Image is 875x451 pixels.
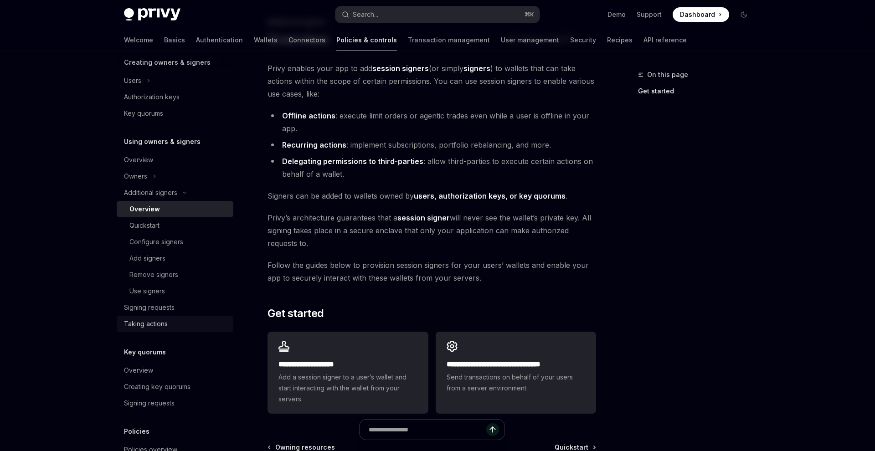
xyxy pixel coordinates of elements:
[447,372,585,394] span: Send transactions on behalf of your users from a server environment.
[673,7,729,22] a: Dashboard
[117,217,233,234] a: Quickstart
[129,286,165,297] div: Use signers
[124,8,180,21] img: dark logo
[117,152,233,168] a: Overview
[268,190,596,202] span: Signers can be added to wallets owned by .
[268,62,596,100] span: Privy enables your app to add (or simply ) to wallets that can take actions within the scope of c...
[369,420,486,440] input: Ask a question...
[486,423,499,436] button: Send message
[117,89,233,105] a: Authorization keys
[372,64,429,73] strong: session signers
[637,10,662,19] a: Support
[129,220,160,231] div: Quickstart
[282,157,423,166] strong: Delegating permissions to third-parties
[282,140,346,149] strong: Recurring actions
[117,299,233,316] a: Signing requests
[124,365,153,376] div: Overview
[335,6,540,23] button: Search...⌘K
[124,29,153,51] a: Welcome
[525,11,534,18] span: ⌘ K
[570,29,596,51] a: Security
[278,372,417,405] span: Add a session signer to a user’s wallet and start interacting with the wallet from your servers.
[117,250,233,266] a: Add signers
[117,362,233,379] a: Overview
[124,302,175,313] div: Signing requests
[117,316,233,332] a: Taking actions
[124,426,149,437] h5: Policies
[117,234,233,250] a: Configure signers
[638,84,758,98] a: Get started
[117,379,233,395] a: Creating key quorums
[353,9,378,20] div: Search...
[643,29,687,51] a: API reference
[336,29,397,51] a: Policies & controls
[117,395,233,411] a: Signing requests
[268,155,596,180] li: : allow third-parties to execute certain actions on behalf of a wallet.
[268,211,596,250] span: Privy’s architecture guarantees that a will never see the wallet’s private key. All signing takes...
[124,136,201,147] h5: Using owners & signers
[268,332,428,414] a: **** **** **** *****Add a session signer to a user’s wallet and start interacting with the wallet...
[736,7,751,22] button: Toggle dark mode
[414,191,566,201] a: users, authorization keys, or key quorums
[268,109,596,135] li: : execute limit orders or agentic trades even while a user is offline in your app.
[254,29,278,51] a: Wallets
[129,269,178,280] div: Remove signers
[164,29,185,51] a: Basics
[124,318,168,329] div: Taking actions
[288,29,325,51] a: Connectors
[117,283,233,299] a: Use signers
[124,187,177,198] div: Additional signers
[124,154,153,165] div: Overview
[117,266,233,283] a: Remove signers
[501,29,559,51] a: User management
[397,213,450,222] strong: session signer
[647,69,688,80] span: On this page
[117,168,233,184] button: Owners
[124,171,147,182] div: Owners
[124,398,175,409] div: Signing requests
[680,10,715,19] span: Dashboard
[282,111,335,120] strong: Offline actions
[124,92,180,102] div: Authorization keys
[117,72,233,89] button: Users
[268,306,324,321] span: Get started
[196,29,243,51] a: Authentication
[129,204,160,215] div: Overview
[129,236,183,247] div: Configure signers
[117,201,233,217] a: Overview
[124,347,166,358] h5: Key quorums
[268,138,596,151] li: : implement subscriptions, portfolio rebalancing, and more.
[408,29,490,51] a: Transaction management
[117,184,233,201] button: Additional signers
[117,105,233,122] a: Key quorums
[268,259,596,284] span: Follow the guides below to provision session signers for your users’ wallets and enable your app ...
[124,75,141,86] div: Users
[607,10,626,19] a: Demo
[124,381,190,392] div: Creating key quorums
[129,253,165,264] div: Add signers
[607,29,633,51] a: Recipes
[124,108,163,119] div: Key quorums
[463,64,490,73] strong: signers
